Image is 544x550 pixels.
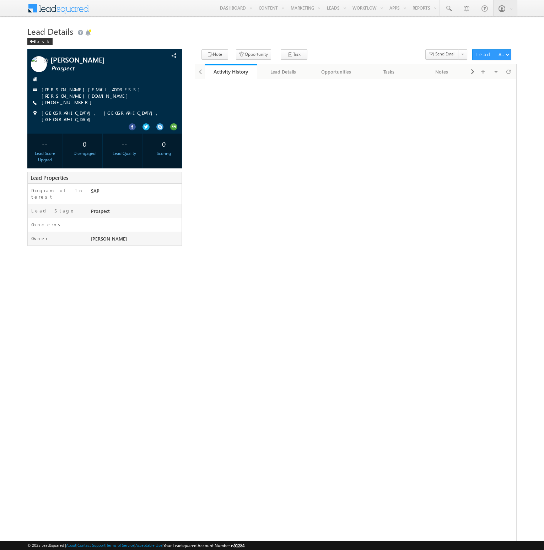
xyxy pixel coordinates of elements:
img: Profile photo [31,56,47,75]
button: Send Email [425,49,459,60]
label: Program of Interest [31,187,84,200]
div: Lead Details [263,68,303,76]
div: Scoring [148,150,180,157]
div: Notes [421,68,462,76]
a: Terms of Service [107,543,134,548]
a: Acceptable Use [135,543,162,548]
span: Send Email [435,51,456,57]
div: Lead Actions [475,51,506,58]
div: -- [29,137,61,150]
span: Lead Properties [31,174,68,181]
label: Owner [31,235,48,242]
span: [PERSON_NAME] [91,236,127,242]
button: Lead Actions [472,49,511,60]
button: Note [201,49,228,60]
a: Contact Support [77,543,106,548]
a: [PERSON_NAME][EMAIL_ADDRESS][PERSON_NAME][DOMAIN_NAME] [42,86,144,99]
div: Opportunities [316,68,356,76]
span: [PHONE_NUMBER] [42,99,95,106]
div: Lead Score Upgrad [29,150,61,163]
a: About [66,543,76,548]
span: Lead Details [27,26,73,37]
div: Back [27,38,53,45]
label: Lead Stage [31,207,75,214]
a: Tasks [363,64,415,79]
div: Lead Quality [108,150,140,157]
div: 0 [148,137,180,150]
span: Your Leadsquared Account Number is [163,543,244,548]
a: Activity History [205,64,257,79]
span: Prospect [51,65,147,72]
button: Opportunity [236,49,271,60]
span: [GEOGRAPHIC_DATA], [GEOGRAPHIC_DATA], [GEOGRAPHIC_DATA] [42,110,167,123]
button: Task [281,49,307,60]
div: Tasks [368,68,409,76]
label: Concerns [31,221,63,228]
a: Notes [415,64,468,79]
a: Opportunities [310,64,363,79]
div: -- [108,137,140,150]
span: [PERSON_NAME] [50,56,146,63]
div: Activity History [210,68,252,75]
a: Lead Details [257,64,310,79]
span: © 2025 LeadSquared | | | | | [27,542,244,549]
div: Prospect [89,207,182,217]
div: 0 [69,137,101,150]
span: 51284 [234,543,244,548]
a: Back [27,38,56,44]
div: Disengaged [69,150,101,157]
div: SAP [89,187,182,197]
